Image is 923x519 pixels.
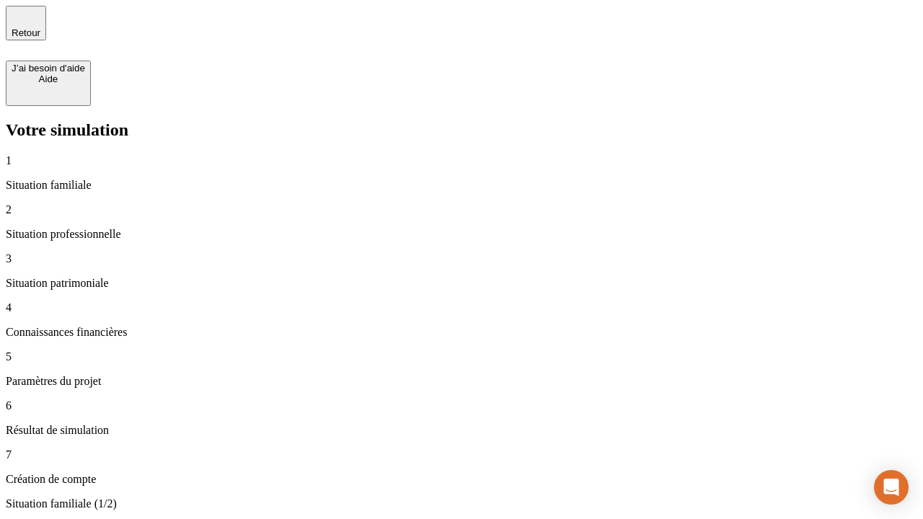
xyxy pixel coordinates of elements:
[6,203,917,216] p: 2
[6,375,917,388] p: Paramètres du projet
[6,399,917,412] p: 6
[6,228,917,241] p: Situation professionnelle
[12,27,40,38] span: Retour
[6,179,917,192] p: Situation familiale
[874,470,909,505] div: Open Intercom Messenger
[6,252,917,265] p: 3
[6,448,917,461] p: 7
[6,120,917,140] h2: Votre simulation
[6,301,917,314] p: 4
[12,63,85,74] div: J’ai besoin d'aide
[6,497,917,510] p: Situation familiale (1/2)
[6,424,917,437] p: Résultat de simulation
[12,74,85,84] div: Aide
[6,326,917,339] p: Connaissances financières
[6,473,917,486] p: Création de compte
[6,350,917,363] p: 5
[6,6,46,40] button: Retour
[6,61,91,106] button: J’ai besoin d'aideAide
[6,154,917,167] p: 1
[6,277,917,290] p: Situation patrimoniale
